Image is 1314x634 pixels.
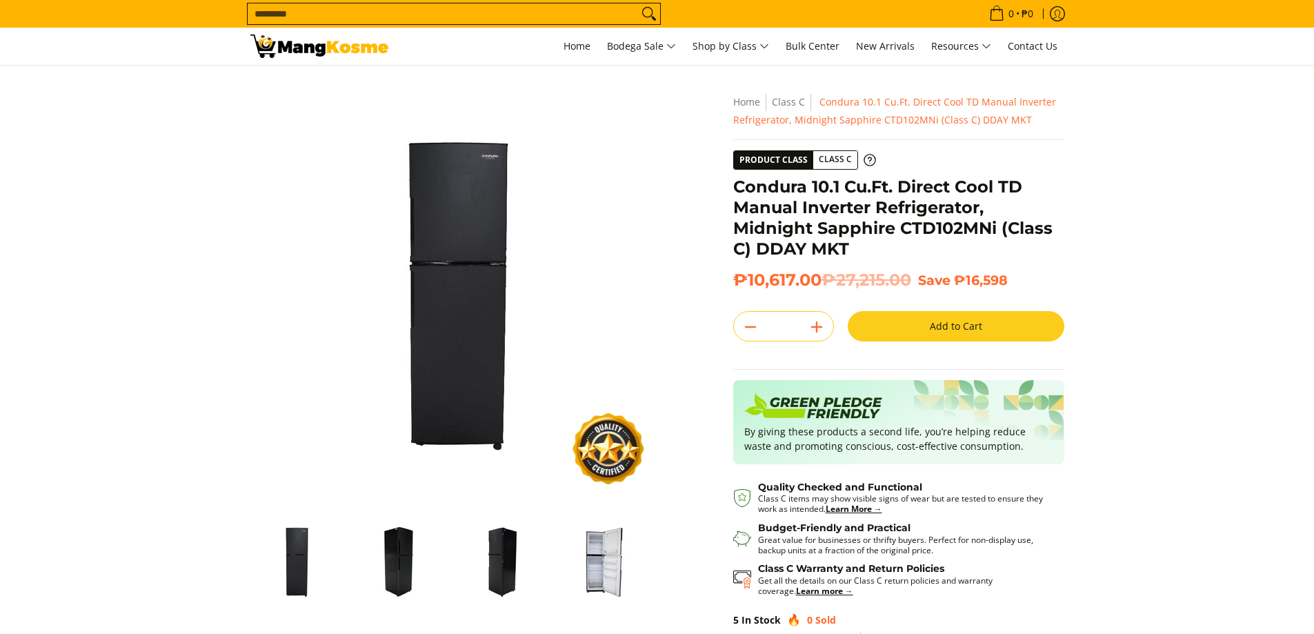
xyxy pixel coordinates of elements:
[779,28,846,65] a: Bulk Center
[807,613,813,626] span: 0
[250,517,340,606] img: Condura 10.1 Cu.Ft. Direct Cool TD Manual Inverter Refrigerator, Midnight Sapphire CTD102MNi (Cla...
[848,311,1064,341] button: Add to Cart
[733,95,760,108] a: Home
[856,39,915,52] span: New Arrivals
[931,38,991,55] span: Resources
[250,34,388,58] img: Condura 10.2 Cu.Ft. 2-Door Manual Inverter Ref 9.9. DDAY l Mang Kosme
[758,493,1051,514] p: Class C items may show visible signs of wear but are tested to ensure they work as intended.
[758,481,922,493] strong: Quality Checked and Functional
[772,95,805,108] a: Class C
[800,316,833,338] button: Add
[250,93,650,493] img: Condura 10.1 Cu.Ft. Direct Cool TD Manual Inverter Refrigerator, Midnight Sapphire CTD102MNi (Cla...
[733,270,911,290] span: ₱10,617.00
[815,613,836,626] span: Sold
[564,39,590,52] span: Home
[1001,28,1064,65] a: Contact Us
[607,38,676,55] span: Bodega Sale
[744,391,882,424] img: Badge sustainability green pledge friendly
[758,535,1051,555] p: Great value for businesses or thrifty buyers. Perfect for non-display use, backup units at a frac...
[924,28,998,65] a: Resources
[849,28,922,65] a: New Arrivals
[744,424,1053,453] p: By giving these products a second life, you’re helping reduce waste and promoting conscious, cost...
[822,270,911,290] del: ₱27,215.00
[693,38,769,55] span: Shop by Class
[741,613,781,626] span: In Stock
[557,28,597,65] a: Home
[686,28,776,65] a: Shop by Class
[733,613,739,626] span: 5
[796,585,853,597] a: Learn more →
[733,93,1064,129] nav: Breadcrumbs
[826,503,882,515] a: Learn More →
[733,150,876,170] a: Product Class Class C
[733,177,1064,259] h1: Condura 10.1 Cu.Ft. Direct Cool TD Manual Inverter Refrigerator, Midnight Sapphire CTD102MNi (Cla...
[733,95,1056,126] span: Condura 10.1 Cu.Ft. Direct Cool TD Manual Inverter Refrigerator, Midnight Sapphire CTD102MNi (Cla...
[600,28,683,65] a: Bodega Sale
[734,316,767,338] button: Subtract
[813,151,857,168] span: Class C
[954,272,1008,288] span: ₱16,598
[457,517,547,606] img: Condura 10.1 Cu.Ft. Direct Cool TD Manual Inverter Refrigerator, Midnight Sapphire CTD102MNi (Cla...
[1006,9,1016,19] span: 0
[638,3,660,24] button: Search
[758,562,944,575] strong: Class C Warranty and Return Policies
[734,151,813,169] span: Product Class
[786,39,839,52] span: Bulk Center
[918,272,950,288] span: Save
[402,28,1064,65] nav: Main Menu
[354,517,444,606] img: Condura 10.1 Cu.Ft. Direct Cool TD Manual Inverter Refrigerator, Midnight Sapphire CTD102MNi (Cla...
[561,517,650,606] img: Condura 10.1 Cu.Ft. Direct Cool TD Manual Inverter Refrigerator, Midnight Sapphire CTD102MNi (Cla...
[1008,39,1057,52] span: Contact Us
[758,522,910,534] strong: Budget-Friendly and Practical
[758,575,1051,596] p: Get all the details on our Class C return policies and warranty coverage.
[1019,9,1035,19] span: ₱0
[985,6,1037,21] span: •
